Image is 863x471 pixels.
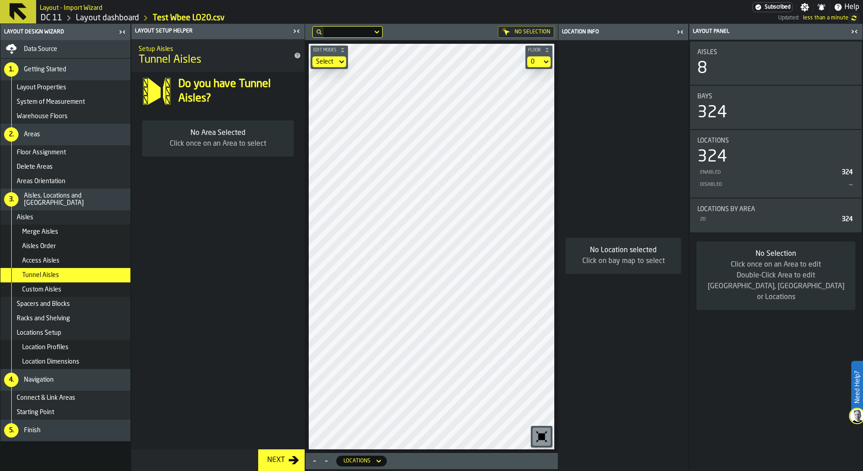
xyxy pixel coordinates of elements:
[24,66,66,73] span: Getting Started
[135,77,301,106] div: input-question-Do you have Tunnel Aisles?
[149,128,287,139] div: No Area Selected
[0,95,130,109] li: menu System of Measurement
[311,48,338,53] span: Edit Modes
[0,24,130,40] header: Layout Design Wizard
[178,77,294,106] h4: Do you have Tunnel Aisles?
[842,169,853,175] span: 324
[803,15,849,21] span: 2025-09-05 08:31:14
[17,315,70,322] span: Racks and Shelving
[316,29,322,35] div: hide filter
[0,189,130,210] li: menu Aisles, Locations and Bays
[149,139,287,149] div: Click once on an Area to select
[752,2,793,12] a: link-to-/wh/i/2e91095d-d0fa-471d-87cf-b9f7f81665fc/settings/billing
[697,60,707,78] div: 8
[343,458,371,464] div: DropdownMenuValue-locations
[41,13,62,23] a: link-to-/wh/i/2e91095d-d0fa-471d-87cf-b9f7f81665fc
[4,373,19,387] div: 4.
[2,29,116,35] div: Layout Design Wizard
[0,369,130,391] li: menu Navigation
[131,24,305,39] header: Layout Setup Helper
[697,93,854,100] div: Title
[139,53,201,67] span: Tunnel Aisles
[76,13,139,23] a: link-to-/wh/i/2e91095d-d0fa-471d-87cf-b9f7f81665fc/designer
[17,300,70,308] span: Spacers and Blocks
[558,24,688,40] header: Location Info
[22,358,79,365] span: Location Dimensions
[697,178,854,190] div: StatList-item-Disabled
[697,137,854,144] div: Title
[0,80,130,95] li: menu Layout Properties
[704,249,848,259] div: No Selection
[40,3,102,12] h2: Sub Title
[704,259,848,303] div: Click once on an Area to edit Double-Click Area to edit [GEOGRAPHIC_DATA], [GEOGRAPHIC_DATA] or L...
[0,355,130,369] li: menu Location Dimensions
[526,48,543,53] span: Floor
[527,56,551,67] div: DropdownMenuValue-default-floor
[0,311,130,326] li: menu Racks and Shelving
[258,449,305,471] button: button-Next
[4,127,19,142] div: 2.
[690,199,862,232] div: stat-Locations by Area
[0,340,130,355] li: menu Location Profiles
[4,192,19,207] div: 3.
[264,455,288,466] div: Next
[849,13,859,23] label: button-toggle-undefined
[697,206,854,213] div: Title
[24,192,127,207] span: Aisles, Locations and [GEOGRAPHIC_DATA]
[842,216,853,222] span: 324
[0,254,130,268] li: menu Access Aisles
[697,49,717,56] span: Aisles
[691,28,848,35] div: Layout panel
[778,15,799,21] span: Updated:
[697,166,854,178] div: StatList-item-Enabled
[560,29,674,35] div: Location Info
[0,225,130,239] li: menu Merge Aisles
[17,113,68,120] span: Warehouse Floors
[40,13,409,23] nav: Breadcrumb
[22,228,58,235] span: Merge Aisles
[697,93,712,100] span: Bays
[336,456,387,466] div: DropdownMenuValue-locations
[498,26,554,38] div: No Selection
[24,46,57,53] span: Data Source
[24,427,41,434] span: Finish
[697,104,727,122] div: 324
[813,3,830,12] label: button-toggle-Notifications
[0,282,130,297] li: menu Custom Aisles
[17,149,66,156] span: Floor Assignment
[17,98,85,106] span: System of Measurement
[0,326,130,340] li: menu Locations Setup
[4,62,19,77] div: 1.
[17,329,61,337] span: Locations Setup
[674,27,687,37] label: button-toggle-Close me
[139,44,283,53] h2: Sub Title
[797,3,813,12] label: button-toggle-Settings
[852,362,862,412] label: Need Help?
[849,181,853,188] span: —
[830,2,863,13] label: button-toggle-Help
[290,26,303,37] label: button-toggle-Close me
[131,39,305,72] div: title-Tunnel Aisles
[0,145,130,160] li: menu Floor Assignment
[0,59,130,80] li: menu Getting Started
[0,40,130,59] li: menu Data Source
[22,257,60,264] span: Access Aisles
[534,429,549,444] svg: Reset zoom and position
[22,272,59,279] span: Tunnel Aisles
[311,46,348,55] button: button-
[752,2,793,12] div: Menu Subscription
[0,160,130,174] li: menu Delete Areas
[765,4,790,10] span: Subscribed
[153,13,225,23] a: link-to-/wh/i/2e91095d-d0fa-471d-87cf-b9f7f81665fc/import/layout/fc32ca85-d5f9-456f-8d09-58d5fd32...
[22,344,69,351] span: Location Profiles
[697,148,727,166] div: 324
[690,130,862,198] div: stat-Locations
[697,137,729,144] span: Locations
[0,391,130,405] li: menu Connect & Link Areas
[22,286,61,293] span: Custom Aisles
[697,49,854,56] div: Title
[133,28,290,34] div: Layout Setup Helper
